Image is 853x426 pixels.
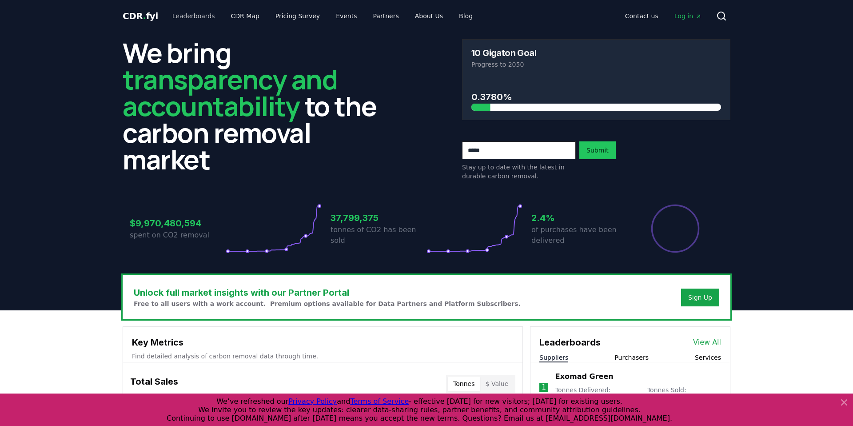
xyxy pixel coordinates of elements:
[165,8,222,24] a: Leaderboards
[695,353,721,362] button: Services
[132,336,514,349] h3: Key Metrics
[647,386,721,403] p: Tonnes Sold :
[130,230,226,241] p: spent on CO2 removal
[462,163,576,181] p: Stay up to date with the latest in durable carbon removal.
[132,352,514,361] p: Find detailed analysis of carbon removal data through time.
[614,353,649,362] button: Purchasers
[123,39,391,173] h2: We bring to the carbon removal market
[123,11,158,21] span: CDR fyi
[452,8,480,24] a: Blog
[539,336,601,349] h3: Leaderboards
[134,299,521,308] p: Free to all users with a work account. Premium options available for Data Partners and Platform S...
[123,61,337,124] span: transparency and accountability
[555,371,614,382] a: Exomad Green
[408,8,450,24] a: About Us
[123,10,158,22] a: CDR.fyi
[480,377,514,391] button: $ Value
[674,12,702,20] span: Log in
[693,337,721,348] a: View All
[224,8,267,24] a: CDR Map
[539,353,568,362] button: Suppliers
[471,48,536,57] h3: 10 Gigaton Goal
[542,382,546,393] p: 1
[618,8,666,24] a: Contact us
[268,8,327,24] a: Pricing Survey
[531,225,627,246] p: of purchases have been delivered
[681,289,719,306] button: Sign Up
[130,217,226,230] h3: $9,970,480,594
[531,211,627,225] h3: 2.4%
[331,225,426,246] p: tonnes of CO2 has been sold
[650,204,700,253] div: Percentage of sales delivered
[130,375,178,393] h3: Total Sales
[579,141,616,159] button: Submit
[143,11,146,21] span: .
[667,8,709,24] a: Log in
[555,386,638,403] p: Tonnes Delivered :
[448,377,480,391] button: Tonnes
[618,8,709,24] nav: Main
[471,90,721,104] h3: 0.3780%
[331,211,426,225] h3: 37,799,375
[165,8,480,24] nav: Main
[366,8,406,24] a: Partners
[134,286,521,299] h3: Unlock full market insights with our Partner Portal
[471,60,721,69] p: Progress to 2050
[329,8,364,24] a: Events
[688,293,712,302] a: Sign Up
